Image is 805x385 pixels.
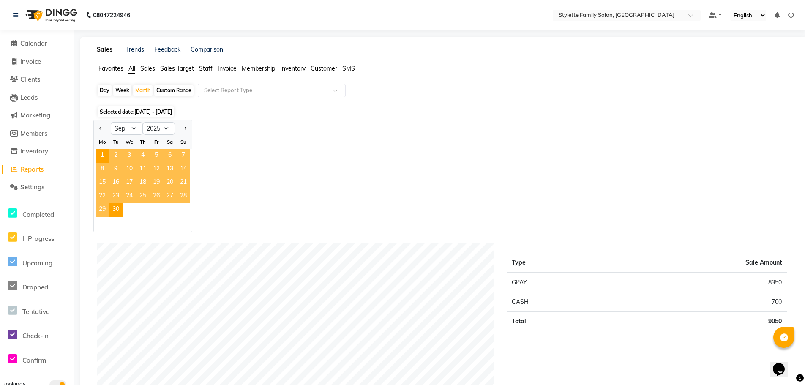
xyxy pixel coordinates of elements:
span: 6 [163,149,177,163]
span: Members [20,129,47,137]
div: Friday, September 5, 2025 [150,149,163,163]
div: Month [133,85,153,96]
td: Total [507,312,610,331]
span: Settings [20,183,44,191]
span: Completed [22,210,54,218]
div: Saturday, September 6, 2025 [163,149,177,163]
div: Tuesday, September 30, 2025 [109,203,123,217]
div: Friday, September 26, 2025 [150,190,163,203]
button: Previous month [97,122,104,135]
span: Calendar [20,39,47,47]
span: 30 [109,203,123,217]
div: Sunday, September 14, 2025 [177,163,190,176]
span: Customer [311,65,337,72]
div: Friday, September 19, 2025 [150,176,163,190]
div: Tuesday, September 16, 2025 [109,176,123,190]
a: Settings [2,183,72,192]
span: 24 [123,190,136,203]
span: 13 [163,163,177,176]
div: Sunday, September 21, 2025 [177,176,190,190]
span: 19 [150,176,163,190]
div: Monday, September 8, 2025 [96,163,109,176]
a: Trends [126,46,144,53]
span: 23 [109,190,123,203]
div: Day [98,85,112,96]
span: Marketing [20,111,50,119]
span: 15 [96,176,109,190]
div: Saturday, September 27, 2025 [163,190,177,203]
span: 22 [96,190,109,203]
div: We [123,135,136,149]
div: Su [177,135,190,149]
span: Invoice [20,57,41,66]
div: Wednesday, September 3, 2025 [123,149,136,163]
a: Reports [2,165,72,175]
span: Sales [140,65,155,72]
iframe: chat widget [770,351,797,377]
span: [DATE] - [DATE] [134,109,172,115]
div: Thursday, September 25, 2025 [136,190,150,203]
a: Marketing [2,111,72,120]
div: Tuesday, September 2, 2025 [109,149,123,163]
select: Select year [143,122,175,135]
a: Comparison [191,46,223,53]
a: Sales [93,42,116,57]
span: 9 [109,163,123,176]
span: 5 [150,149,163,163]
span: Sales Target [160,65,194,72]
div: Custom Range [154,85,194,96]
span: Invoice [218,65,237,72]
div: Wednesday, September 24, 2025 [123,190,136,203]
span: 18 [136,176,150,190]
div: Thursday, September 4, 2025 [136,149,150,163]
span: 14 [177,163,190,176]
span: 2 [109,149,123,163]
div: Monday, September 1, 2025 [96,149,109,163]
span: 17 [123,176,136,190]
span: Leads [20,93,38,101]
span: 1 [96,149,109,163]
div: Mo [96,135,109,149]
span: 26 [150,190,163,203]
div: Monday, September 29, 2025 [96,203,109,217]
span: 25 [136,190,150,203]
span: Staff [199,65,213,72]
div: Sa [163,135,177,149]
a: Invoice [2,57,72,67]
div: Week [113,85,131,96]
div: Thursday, September 18, 2025 [136,176,150,190]
span: 28 [177,190,190,203]
span: All [128,65,135,72]
a: Clients [2,75,72,85]
a: Leads [2,93,72,103]
span: Selected date: [98,106,174,117]
div: Tu [109,135,123,149]
span: 8 [96,163,109,176]
div: Tuesday, September 23, 2025 [109,190,123,203]
span: 10 [123,163,136,176]
div: Sunday, September 7, 2025 [177,149,190,163]
span: Clients [20,75,40,83]
span: InProgress [22,235,54,243]
a: Members [2,129,72,139]
td: CASH [507,292,610,312]
span: 16 [109,176,123,190]
td: 9050 [610,312,787,331]
b: 08047224946 [93,3,130,27]
span: Dropped [22,283,48,291]
span: Check-In [22,332,49,340]
td: 700 [610,292,787,312]
span: Tentative [22,308,49,316]
div: Saturday, September 13, 2025 [163,163,177,176]
div: Thursday, September 11, 2025 [136,163,150,176]
a: Inventory [2,147,72,156]
div: Sunday, September 28, 2025 [177,190,190,203]
img: logo [22,3,79,27]
span: 21 [177,176,190,190]
span: 12 [150,163,163,176]
div: Friday, September 12, 2025 [150,163,163,176]
span: Upcoming [22,259,52,267]
span: Inventory [280,65,306,72]
span: 3 [123,149,136,163]
div: Wednesday, September 10, 2025 [123,163,136,176]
